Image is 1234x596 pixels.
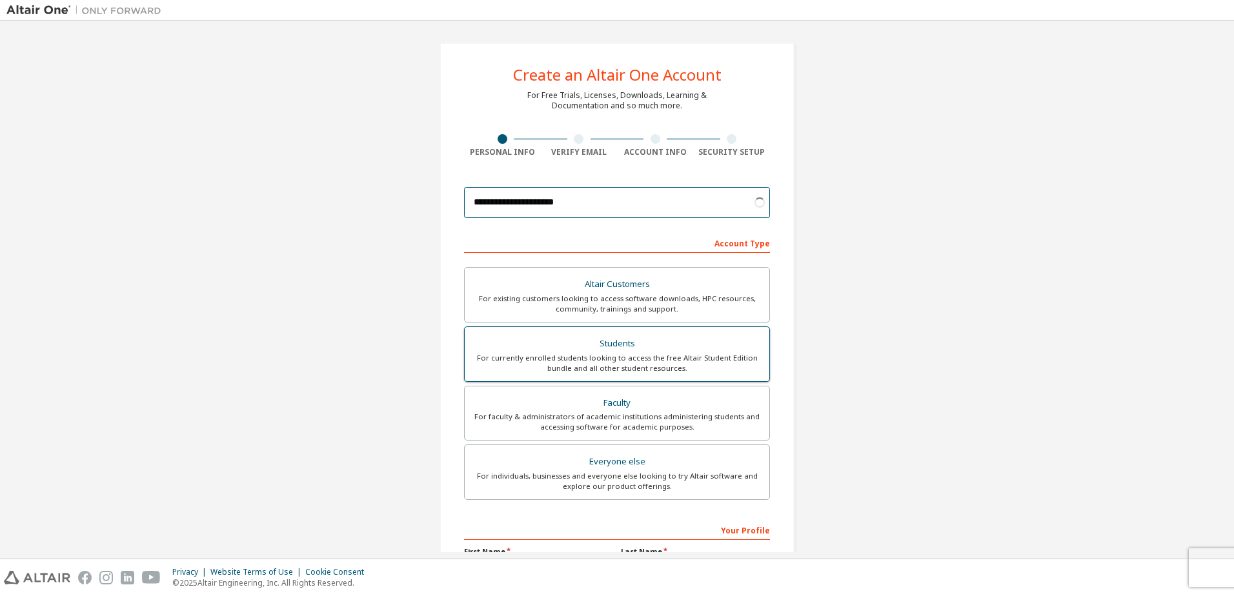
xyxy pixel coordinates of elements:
div: Students [472,335,762,353]
div: For individuals, businesses and everyone else looking to try Altair software and explore our prod... [472,471,762,492]
div: Verify Email [541,147,618,157]
div: For existing customers looking to access software downloads, HPC resources, community, trainings ... [472,293,762,314]
div: For faculty & administrators of academic institutions administering students and accessing softwa... [472,412,762,432]
div: Your Profile [464,519,770,540]
label: Last Name [621,546,770,557]
img: instagram.svg [99,571,113,584]
img: linkedin.svg [121,571,134,584]
div: Personal Info [464,147,541,157]
div: Everyone else [472,453,762,471]
img: facebook.svg [78,571,92,584]
div: For Free Trials, Licenses, Downloads, Learning & Documentation and so much more. [527,90,707,111]
div: Create an Altair One Account [513,67,722,83]
div: Privacy [172,567,210,577]
div: Security Setup [694,147,771,157]
img: youtube.svg [142,571,161,584]
img: Altair One [6,4,168,17]
label: First Name [464,546,613,557]
div: For currently enrolled students looking to access the free Altair Student Edition bundle and all ... [472,353,762,373]
div: Faculty [472,394,762,412]
div: Account Info [617,147,694,157]
div: Cookie Consent [305,567,372,577]
div: Website Terms of Use [210,567,305,577]
div: Altair Customers [472,275,762,293]
p: © 2025 Altair Engineering, Inc. All Rights Reserved. [172,577,372,588]
img: altair_logo.svg [4,571,70,584]
div: Account Type [464,232,770,253]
